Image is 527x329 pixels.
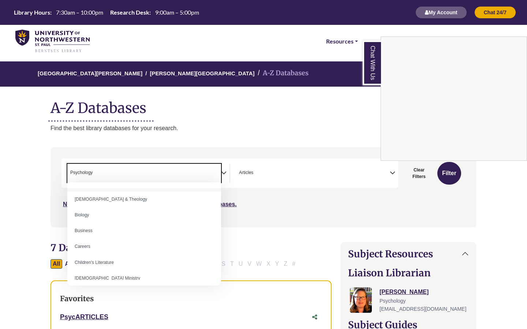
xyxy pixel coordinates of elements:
li: Biology [67,207,221,223]
li: [DEMOGRAPHIC_DATA] Ministry [67,271,221,286]
div: Chat With Us [381,37,527,161]
li: Business [67,223,221,239]
a: Chat With Us [363,41,381,85]
li: Children's Literature [67,255,221,271]
li: Careers [67,239,221,254]
iframe: Chat Widget [381,37,527,160]
li: [DEMOGRAPHIC_DATA] & Theology [67,192,221,207]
